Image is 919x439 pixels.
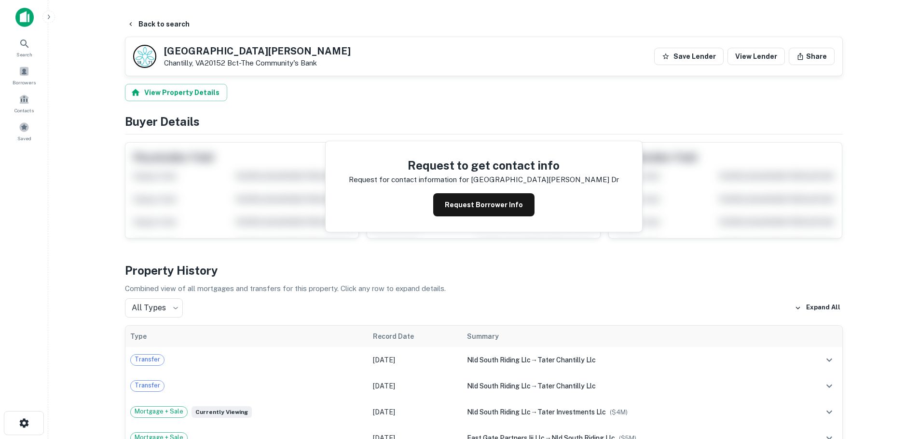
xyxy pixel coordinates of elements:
p: Request for contact information for [349,174,469,186]
button: View Property Details [125,84,227,101]
a: Bct-the Community's Bank [227,59,317,67]
a: Saved [3,118,45,144]
th: Record Date [368,326,462,347]
span: nld south riding llc [467,356,531,364]
span: tater chantilly llc [537,382,596,390]
div: All Types [125,298,183,318]
span: Search [16,51,32,58]
h5: [GEOGRAPHIC_DATA][PERSON_NAME] [164,46,351,56]
p: Combined view of all mortgages and transfers for this property. Click any row to expand details. [125,283,843,294]
span: Transfer [131,381,164,390]
a: Search [3,34,45,60]
td: [DATE] [368,373,462,399]
td: [DATE] [368,347,462,373]
th: Summary [462,326,794,347]
span: nld south riding llc [467,408,531,416]
div: → [467,381,789,391]
a: View Lender [727,48,785,65]
th: Type [125,326,369,347]
button: Back to search [123,15,193,33]
button: Request Borrower Info [433,193,535,216]
span: Borrowers [13,79,36,86]
div: → [467,407,789,417]
button: expand row [821,352,837,368]
span: nld south riding llc [467,382,531,390]
p: [GEOGRAPHIC_DATA][PERSON_NAME] dr [471,174,619,186]
button: expand row [821,404,837,420]
a: Contacts [3,90,45,116]
button: expand row [821,378,837,394]
button: Share [789,48,835,65]
span: tater chantilly llc [537,356,596,364]
div: → [467,355,789,365]
span: Contacts [14,106,34,114]
img: capitalize-icon.png [15,8,34,27]
span: Currently viewing [192,406,252,418]
span: Saved [17,134,31,142]
span: Transfer [131,355,164,364]
p: Chantilly, VA20152 [164,59,351,67]
button: Expand All [792,301,843,315]
h4: Property History [125,262,843,279]
button: Save Lender [654,48,724,65]
span: tater investments llc [537,408,606,416]
h4: Buyer Details [125,113,843,130]
a: Borrowers [3,62,45,88]
td: [DATE] [368,399,462,425]
span: ($ 4M ) [610,409,628,416]
span: Mortgage + Sale [131,407,187,416]
iframe: Chat Widget [871,362,919,408]
h4: Request to get contact info [349,157,619,174]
